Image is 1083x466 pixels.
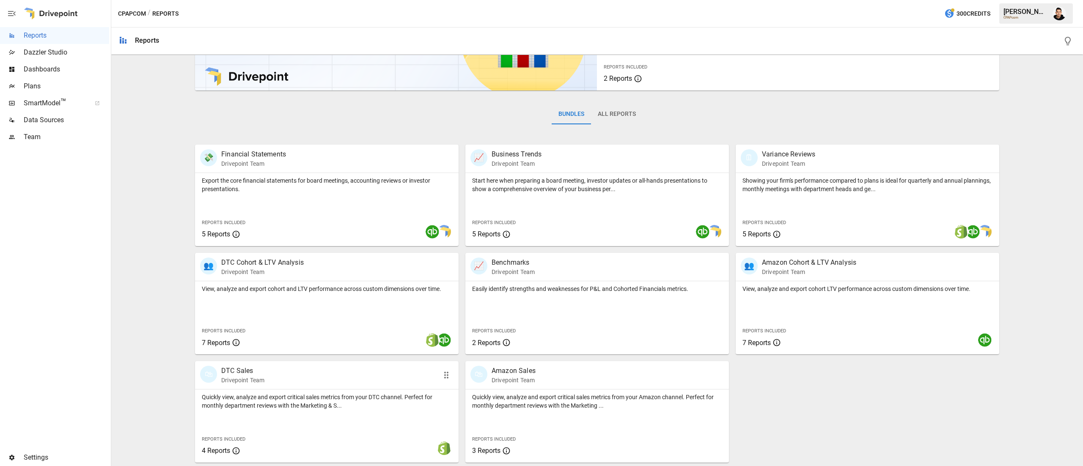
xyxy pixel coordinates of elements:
p: DTC Sales [221,366,264,376]
img: smart model [708,225,721,238]
span: 2 Reports [472,339,500,347]
img: quickbooks [437,333,451,347]
div: 🛍 [470,366,487,383]
p: Financial Statements [221,149,286,159]
span: Reports Included [604,64,647,70]
span: ™ [60,97,66,107]
p: Quickly view, analyze and export critical sales metrics from your Amazon channel. Perfect for mon... [472,393,722,410]
img: shopify [437,441,451,455]
span: 5 Reports [742,230,771,238]
p: Export the core financial statements for board meetings, accounting reviews or investor presentat... [202,176,452,193]
button: Bundles [552,104,591,124]
p: Drivepoint Team [492,268,535,276]
span: Dashboards [24,64,109,74]
span: Plans [24,81,109,91]
div: 💸 [200,149,217,166]
p: Variance Reviews [762,149,815,159]
p: Drivepoint Team [762,268,856,276]
span: Reports Included [472,328,516,334]
span: Settings [24,452,109,463]
span: Reports Included [202,328,245,334]
p: View, analyze and export cohort and LTV performance across custom dimensions over time. [202,285,452,293]
span: Team [24,132,109,142]
p: Amazon Cohort & LTV Analysis [762,258,856,268]
div: 📈 [470,149,487,166]
img: quickbooks [966,225,980,238]
span: 3 Reports [472,447,500,455]
p: Drivepoint Team [221,376,264,384]
p: View, analyze and export cohort LTV performance across custom dimensions over time. [742,285,992,293]
p: Quickly view, analyze and export critical sales metrics from your DTC channel. Perfect for monthl... [202,393,452,410]
div: 🛍 [200,366,217,383]
div: CPAPcom [1003,16,1047,19]
span: Dazzler Studio [24,47,109,58]
button: 300Credits [941,6,994,22]
img: shopify [426,333,439,347]
img: shopify [954,225,968,238]
button: All Reports [591,104,643,124]
p: Start here when preparing a board meeting, investor updates or all-hands presentations to show a ... [472,176,722,193]
p: Business Trends [492,149,541,159]
p: Showing your firm's performance compared to plans is ideal for quarterly and annual plannings, mo... [742,176,992,193]
p: Drivepoint Team [492,376,536,384]
div: [PERSON_NAME] [1003,8,1047,16]
p: Drivepoint Team [221,159,286,168]
div: 👥 [741,258,758,274]
p: Drivepoint Team [492,159,541,168]
span: 2 Reports [604,74,632,82]
span: SmartModel [24,98,85,108]
span: Reports Included [202,220,245,225]
p: Amazon Sales [492,366,536,376]
span: 4 Reports [202,447,230,455]
span: Reports Included [742,328,786,334]
span: 300 Credits [957,8,990,19]
p: Easily identify strengths and weaknesses for P&L and Cohorted Financials metrics. [472,285,722,293]
button: Francisco Sanchez [1047,2,1071,25]
span: 7 Reports [202,339,230,347]
p: Benchmarks [492,258,535,268]
p: DTC Cohort & LTV Analysis [221,258,304,268]
span: 7 Reports [742,339,771,347]
span: Reports Included [742,220,786,225]
p: Drivepoint Team [221,268,304,276]
div: / [148,8,151,19]
div: 📈 [470,258,487,274]
div: Reports [135,36,159,44]
img: Francisco Sanchez [1053,7,1066,20]
img: smart model [437,225,451,238]
span: Reports Included [472,220,516,225]
div: 👥 [200,258,217,274]
span: Reports Included [472,436,516,442]
img: smart model [978,225,992,238]
img: quickbooks [426,225,439,238]
img: quickbooks [978,333,992,347]
span: Reports [24,30,109,41]
span: 5 Reports [202,230,230,238]
span: 5 Reports [472,230,500,238]
span: Data Sources [24,115,109,125]
img: quickbooks [696,225,709,238]
span: Reports Included [202,436,245,442]
button: CPAPcom [118,8,146,19]
p: Drivepoint Team [762,159,815,168]
div: 🗓 [741,149,758,166]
